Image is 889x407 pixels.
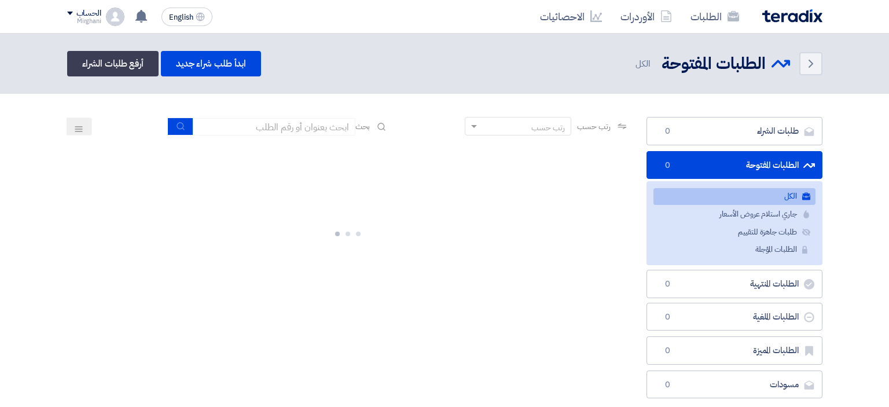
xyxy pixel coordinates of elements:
span: 0 [661,160,675,171]
span: بحث [355,120,370,133]
button: English [161,8,212,26]
a: الكل [653,188,815,205]
a: طلبات الشراء0 [646,117,822,145]
span: الكل [635,57,652,71]
a: الطلبات المميزة0 [646,336,822,365]
a: الطلبات [681,3,748,30]
img: Teradix logo [762,9,822,23]
span: English [169,13,193,21]
a: مسودات0 [646,371,822,399]
span: 0 [661,311,675,323]
img: profile_test.png [106,8,124,26]
div: رتب حسب [531,122,565,134]
a: ابدأ طلب شراء جديد [161,51,261,76]
span: 0 [661,345,675,357]
span: 0 [661,278,675,290]
a: الطلبات المنتهية0 [646,270,822,298]
a: الطلبات الملغية0 [646,303,822,331]
div: Mirghani [67,18,101,24]
a: الطلبات المفتوحة0 [646,151,822,179]
div: الحساب [76,9,101,19]
span: 0 [661,126,675,137]
a: الأوردرات [611,3,681,30]
a: الاحصائيات [531,3,611,30]
h2: الطلبات المفتوحة [662,53,766,75]
a: أرفع طلبات الشراء [67,51,159,76]
a: طلبات جاهزة للتقييم [653,224,815,241]
a: الطلبات المؤجلة [653,241,815,258]
span: رتب حسب [577,120,610,133]
a: جاري استلام عروض الأسعار [653,206,815,223]
input: ابحث بعنوان أو رقم الطلب [193,118,355,135]
span: 0 [661,379,675,391]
